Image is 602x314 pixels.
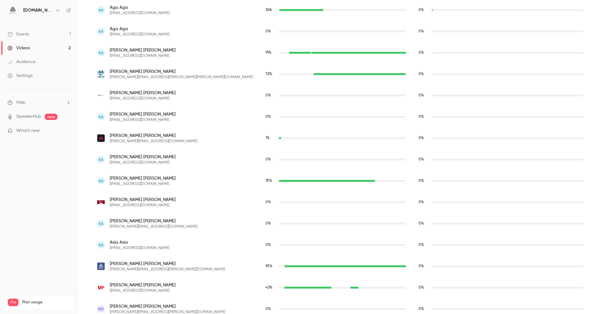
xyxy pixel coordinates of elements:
[110,288,176,293] span: [EMAIL_ADDRESS][DOMAIN_NAME]
[419,71,429,77] span: Replay watch time
[91,149,589,170] div: grzankamg@gmail.com
[419,72,424,76] span: 0 %
[266,307,271,311] span: 0 %
[97,134,105,142] img: axabee.com
[110,96,176,101] span: [EMAIL_ADDRESS][DOMAIN_NAME]
[110,53,176,58] span: [EMAIL_ADDRESS][DOMAIN_NAME]
[110,26,169,32] span: Aga Aga
[419,94,424,97] span: 0 %
[266,135,276,141] span: Live watch time
[110,133,197,139] span: [PERSON_NAME] [PERSON_NAME]
[91,127,589,149] div: anna.garbat@axabee.com
[98,50,103,56] span: AA
[266,242,276,248] span: Live watch time
[266,264,272,268] span: 95 %
[91,21,589,42] div: agaa.kontakt@gmail.com
[91,85,589,106] div: adudek@nape.pl
[110,239,169,246] span: Asia Asia
[266,50,276,56] span: Live watch time
[91,63,589,85] div: agnieszka.karolak@larche.org.pl
[419,157,429,162] span: Replay watch time
[419,7,429,13] span: Replay watch time
[110,111,176,117] span: [PERSON_NAME] [PERSON_NAME]
[110,68,253,75] span: [PERSON_NAME] [PERSON_NAME]
[266,94,271,97] span: 0 %
[419,114,429,120] span: Replay watch time
[8,73,33,79] div: Settings
[98,7,103,13] span: AA
[419,286,424,290] span: 0 %
[419,30,424,33] span: 0 %
[91,213,589,234] div: artur.skubera@gmail.com
[98,114,103,120] span: AA
[91,234,589,256] div: asia.drwal@gmail.com
[110,47,176,53] span: [PERSON_NAME] [PERSON_NAME]
[266,179,272,183] span: 75 %
[16,127,40,134] span: What's new
[419,179,424,183] span: 0 %
[266,8,272,12] span: 34 %
[97,92,105,99] img: nape.pl
[419,200,424,204] span: 0 %
[419,93,429,98] span: Replay watch time
[266,221,276,226] span: Live watch time
[110,246,169,251] span: [EMAIL_ADDRESS][DOMAIN_NAME]
[110,261,225,267] span: [PERSON_NAME] [PERSON_NAME]
[91,42,589,63] div: abyra@azb-cuw.pl
[22,300,71,305] span: Plan usage
[8,45,30,51] div: Videos
[266,51,272,55] span: 91 %
[266,115,271,119] span: 0 %
[266,285,276,290] span: Live watch time
[91,106,589,127] div: pocztoweprzydasie@gmail.com
[419,285,429,290] span: Replay watch time
[110,197,176,203] span: [PERSON_NAME] [PERSON_NAME]
[110,139,197,144] span: [PERSON_NAME][EMAIL_ADDRESS][DOMAIN_NAME]
[266,114,276,120] span: Live watch time
[419,307,424,311] span: 0 %
[110,4,169,11] span: Aga Aga
[266,263,276,269] span: Live watch time
[98,178,103,184] span: AA
[419,222,424,225] span: 0 %
[98,242,103,248] span: AA
[419,29,429,34] span: Replay watch time
[91,277,589,298] div: robertbryzek@wp.pl
[110,160,176,165] span: [EMAIL_ADDRESS][DOMAIN_NAME]
[419,243,424,247] span: 0 %
[91,192,589,213] div: wolny_artur@tutamail.com
[266,178,276,184] span: Live watch time
[97,70,105,78] img: larche.org.pl
[266,222,271,225] span: 0 %
[16,113,41,120] a: SpeakerHub
[110,218,197,224] span: [PERSON_NAME] [PERSON_NAME]
[266,136,270,140] span: 1 %
[266,199,276,205] span: Live watch time
[266,286,272,290] span: 43 %
[8,99,71,106] li: help-dropdown-opener
[97,263,105,270] img: newcut.pl
[266,93,276,98] span: Live watch time
[419,264,424,268] span: 0 %
[110,282,176,288] span: [PERSON_NAME] [PERSON_NAME]
[419,135,429,141] span: Replay watch time
[110,75,253,80] span: [PERSON_NAME][EMAIL_ADDRESS][PERSON_NAME][PERSON_NAME][DOMAIN_NAME]
[110,224,197,229] span: [PERSON_NAME][EMAIL_ADDRESS][DOMAIN_NAME]
[110,267,225,272] span: [PERSON_NAME][EMAIL_ADDRESS][PERSON_NAME][DOMAIN_NAME]
[110,303,225,310] span: [PERSON_NAME] [PERSON_NAME]
[97,284,105,291] img: wp.pl
[8,31,29,37] div: Events
[266,30,271,33] span: 0 %
[98,221,103,226] span: AA
[266,200,271,204] span: 0 %
[110,154,176,160] span: [PERSON_NAME] [PERSON_NAME]
[419,242,429,248] span: Replay watch time
[110,181,176,187] span: [EMAIL_ADDRESS][DOMAIN_NAME]
[419,306,429,312] span: Replay watch time
[91,256,589,277] div: bogdan.kondracki@newcut.pl
[110,175,176,181] span: [PERSON_NAME] [PERSON_NAME]
[266,243,271,247] span: 0 %
[98,306,104,312] span: DD
[419,199,429,205] span: Replay watch time
[419,178,429,184] span: Replay watch time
